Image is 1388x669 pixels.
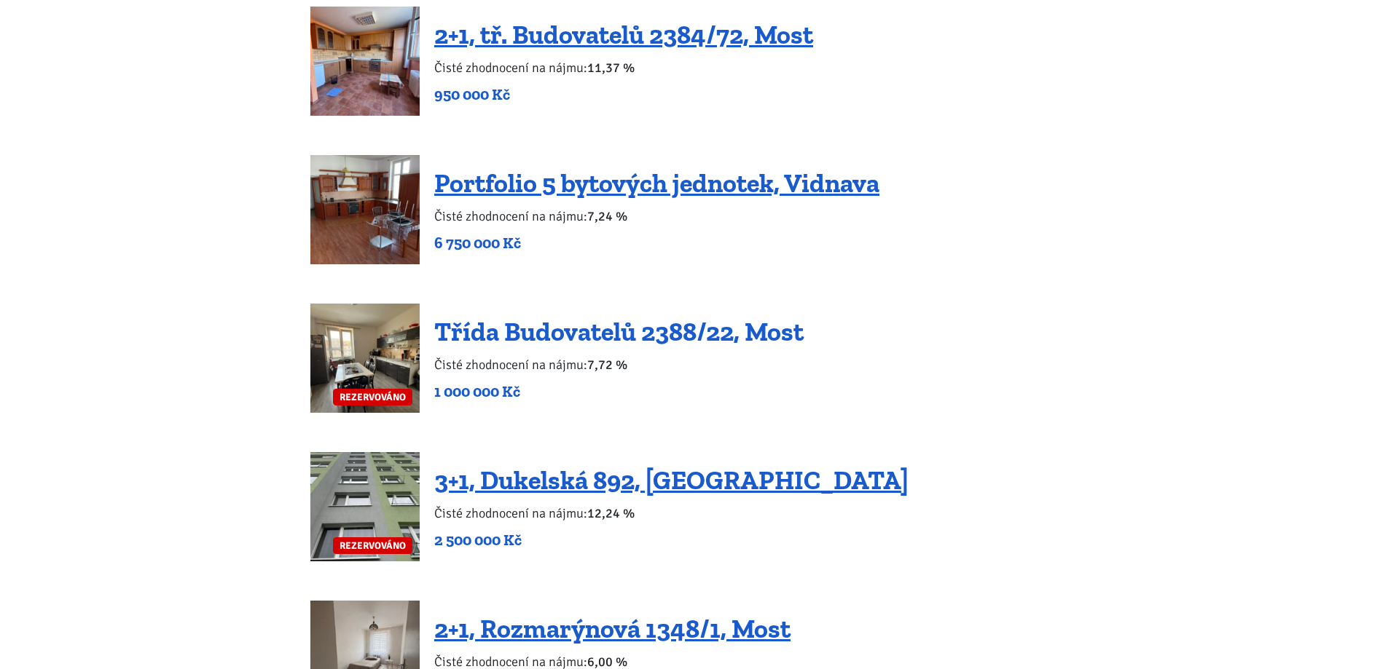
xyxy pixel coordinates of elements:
a: 3+1, Dukelská 892, [GEOGRAPHIC_DATA] [434,464,909,496]
p: Čisté zhodnocení na nájmu: [434,503,909,523]
p: Čisté zhodnocení na nájmu: [434,206,879,226]
b: 12,24 % [587,505,635,521]
b: 11,37 % [587,60,635,76]
p: 950 000 Kč [434,84,813,105]
b: 7,24 % [587,208,627,224]
p: 6 750 000 Kč [434,233,879,253]
a: Třída Budovatelů 2388/22, Most [434,316,804,347]
p: Čisté zhodnocení na nájmu: [434,355,804,375]
b: 7,72 % [587,357,627,373]
a: REZERVOVÁNO [310,304,420,413]
p: 1 000 000 Kč [434,381,804,402]
a: 2+1, Rozmarýnová 1348/1, Most [434,613,791,644]
a: 2+1, tř. Budovatelů 2384/72, Most [434,19,813,50]
p: 2 500 000 Kč [434,530,909,550]
a: REZERVOVÁNO [310,452,420,561]
p: Čisté zhodnocení na nájmu: [434,58,813,78]
span: REZERVOVÁNO [333,389,412,405]
span: REZERVOVÁNO [333,537,412,554]
a: Portfolio 5 bytových jednotek, Vidnava [434,167,879,199]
